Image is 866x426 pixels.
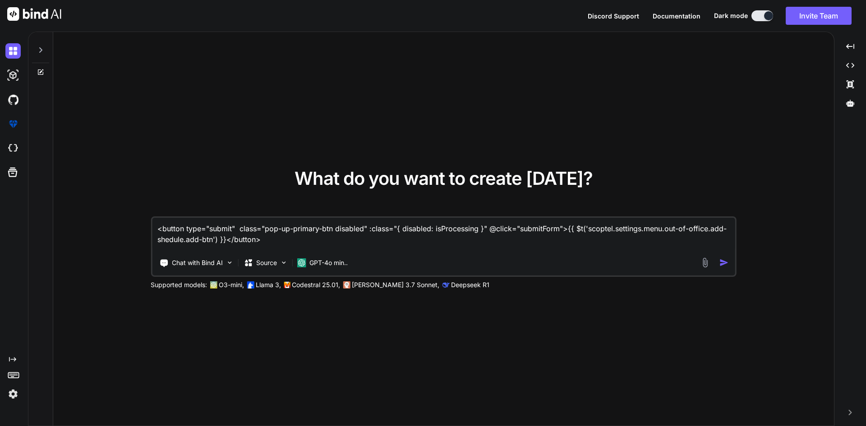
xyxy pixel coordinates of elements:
[451,280,489,289] p: Deepseek R1
[786,7,852,25] button: Invite Team
[256,280,281,289] p: Llama 3,
[5,92,21,107] img: githubDark
[152,218,735,251] textarea: <button type="submit" class="pop-up-primary-btn disabled" :class="{ disabled: isProcessing }" @cl...
[5,141,21,156] img: cloudideIcon
[151,280,207,289] p: Supported models:
[714,11,748,20] span: Dark mode
[442,281,449,289] img: claude
[219,280,244,289] p: O3-mini,
[7,7,61,21] img: Bind AI
[292,280,340,289] p: Codestral 25.01,
[588,11,639,21] button: Discord Support
[284,282,290,288] img: Mistral-AI
[256,258,277,267] p: Source
[5,116,21,132] img: premium
[5,43,21,59] img: darkChat
[280,259,287,266] img: Pick Models
[343,281,350,289] img: claude
[5,68,21,83] img: darkAi-studio
[588,12,639,20] span: Discord Support
[172,258,223,267] p: Chat with Bind AI
[719,258,729,267] img: icon
[295,167,593,189] span: What do you want to create [DATE]?
[210,281,217,289] img: GPT-4
[247,281,254,289] img: Llama2
[653,11,700,21] button: Documentation
[226,259,233,266] img: Pick Tools
[309,258,348,267] p: GPT-4o min..
[352,280,439,289] p: [PERSON_NAME] 3.7 Sonnet,
[297,258,306,267] img: GPT-4o mini
[5,386,21,402] img: settings
[653,12,700,20] span: Documentation
[700,257,710,268] img: attachment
